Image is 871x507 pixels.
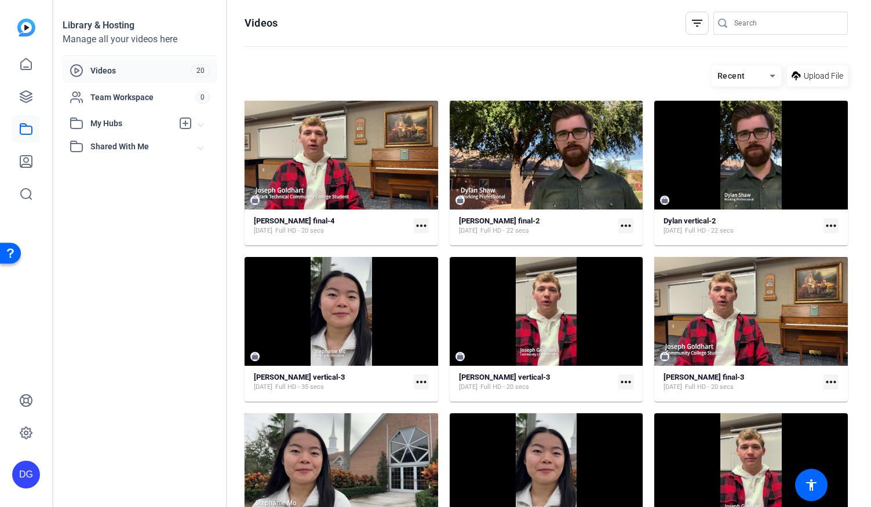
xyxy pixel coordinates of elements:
[664,216,716,225] strong: Dylan vertical-2
[254,383,272,392] span: [DATE]
[90,117,173,130] span: My Hubs
[254,216,409,236] a: [PERSON_NAME] final-4[DATE]Full HD - 20 secs
[63,32,217,46] div: Manage all your videos here
[17,19,35,36] img: blue-gradient.svg
[685,226,734,236] span: Full HD - 22 secs
[823,374,839,390] mat-icon: more_horiz
[275,226,324,236] span: Full HD - 20 secs
[459,216,614,236] a: [PERSON_NAME] final-2[DATE]Full HD - 22 secs
[254,373,409,392] a: [PERSON_NAME] vertical-3[DATE]Full HD - 35 secs
[90,65,191,76] span: Videos
[664,373,744,381] strong: [PERSON_NAME] final-3
[12,461,40,488] div: DG
[254,373,345,381] strong: [PERSON_NAME] vertical-3
[685,383,734,392] span: Full HD - 20 secs
[480,383,529,392] span: Full HD - 20 secs
[664,216,819,236] a: Dylan vertical-2[DATE]Full HD - 22 secs
[664,226,682,236] span: [DATE]
[664,373,819,392] a: [PERSON_NAME] final-3[DATE]Full HD - 20 secs
[459,373,550,381] strong: [PERSON_NAME] vertical-3
[195,91,210,104] span: 0
[787,65,848,86] button: Upload File
[459,373,614,392] a: [PERSON_NAME] vertical-3[DATE]Full HD - 20 secs
[90,91,195,103] span: Team Workspace
[618,218,633,233] mat-icon: more_horiz
[734,16,839,30] input: Search
[618,374,633,390] mat-icon: more_horiz
[245,16,278,30] h1: Videos
[823,218,839,233] mat-icon: more_horiz
[63,19,217,32] div: Library & Hosting
[459,226,478,236] span: [DATE]
[254,226,272,236] span: [DATE]
[254,216,334,225] strong: [PERSON_NAME] final-4
[90,141,198,153] span: Shared With Me
[717,71,745,80] span: Recent
[191,64,210,77] span: 20
[690,16,704,30] mat-icon: filter_list
[459,216,540,225] strong: [PERSON_NAME] final-2
[664,383,682,392] span: [DATE]
[275,383,324,392] span: Full HD - 35 secs
[804,70,843,82] span: Upload File
[63,112,217,135] mat-expansion-panel-header: My Hubs
[414,374,429,390] mat-icon: more_horiz
[804,478,818,492] mat-icon: accessibility
[480,226,529,236] span: Full HD - 22 secs
[63,135,217,158] mat-expansion-panel-header: Shared With Me
[414,218,429,233] mat-icon: more_horiz
[459,383,478,392] span: [DATE]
